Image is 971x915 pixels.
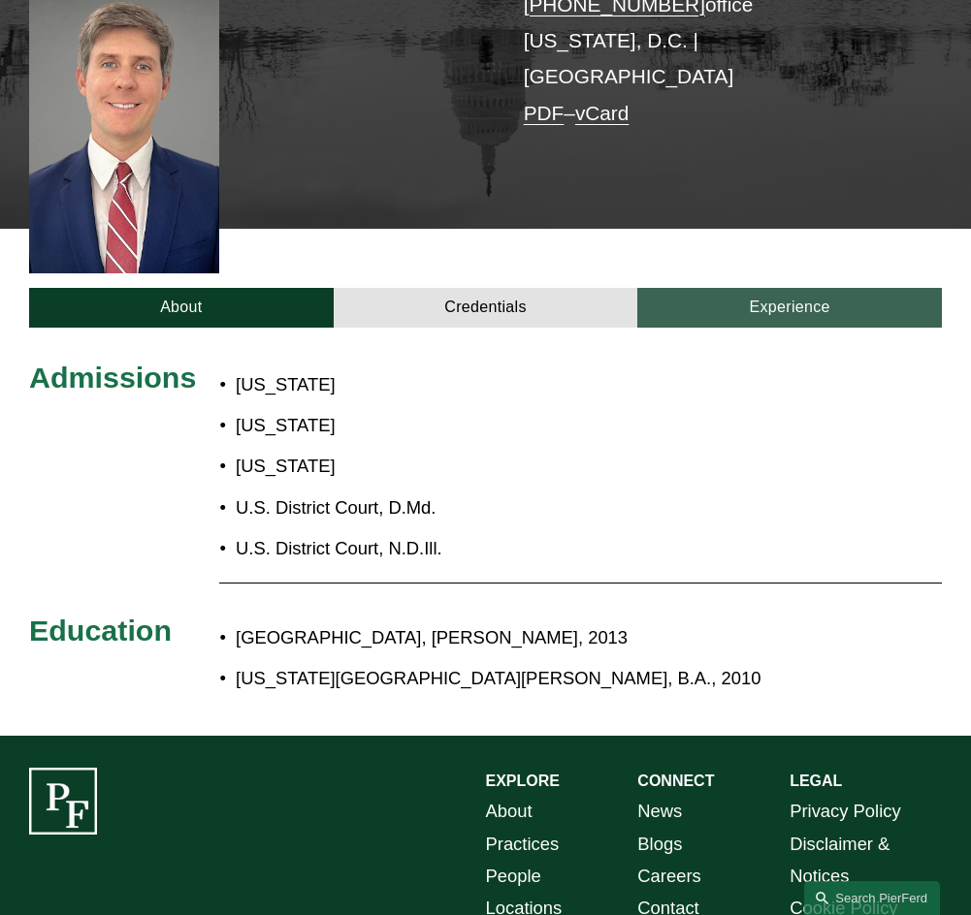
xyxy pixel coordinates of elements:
[236,491,562,523] p: U.S. District Court, D.Md.
[637,773,714,789] strong: CONNECT
[29,614,172,647] span: Education
[637,860,700,892] a: Careers
[236,621,827,653] p: [GEOGRAPHIC_DATA], [PERSON_NAME], 2013
[236,450,562,482] p: [US_STATE]
[790,828,942,892] a: Disclaimer & Notices
[29,361,196,394] span: Admissions
[804,881,940,915] a: Search this site
[637,828,682,860] a: Blogs
[486,773,560,789] strong: EXPLORE
[790,773,842,789] strong: LEGAL
[236,662,827,694] p: [US_STATE][GEOGRAPHIC_DATA][PERSON_NAME], B.A., 2010
[486,860,541,892] a: People
[236,532,562,564] p: U.S. District Court, N.D.Ill.
[236,409,562,441] p: [US_STATE]
[236,368,562,400] p: [US_STATE]
[790,795,900,827] a: Privacy Policy
[486,795,533,827] a: About
[524,102,565,124] a: PDF
[637,795,682,827] a: News
[575,102,629,124] a: vCard
[29,288,334,327] a: About
[334,288,638,327] a: Credentials
[637,288,942,327] a: Experience
[486,828,560,860] a: Practices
